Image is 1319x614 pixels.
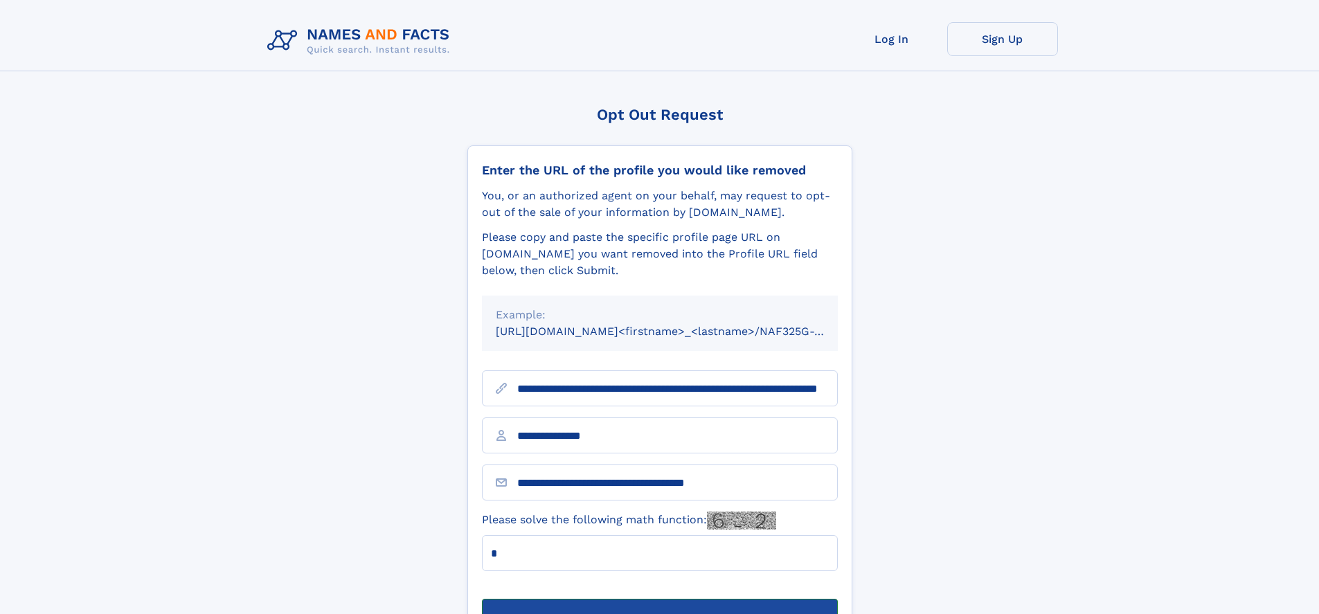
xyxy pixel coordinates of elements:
[482,512,776,530] label: Please solve the following math function:
[482,163,838,178] div: Enter the URL of the profile you would like removed
[496,325,864,338] small: [URL][DOMAIN_NAME]<firstname>_<lastname>/NAF325G-xxxxxxxx
[482,188,838,221] div: You, or an authorized agent on your behalf, may request to opt-out of the sale of your informatio...
[496,307,824,323] div: Example:
[482,229,838,279] div: Please copy and paste the specific profile page URL on [DOMAIN_NAME] you want removed into the Pr...
[947,22,1058,56] a: Sign Up
[467,106,852,123] div: Opt Out Request
[836,22,947,56] a: Log In
[262,22,461,60] img: Logo Names and Facts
